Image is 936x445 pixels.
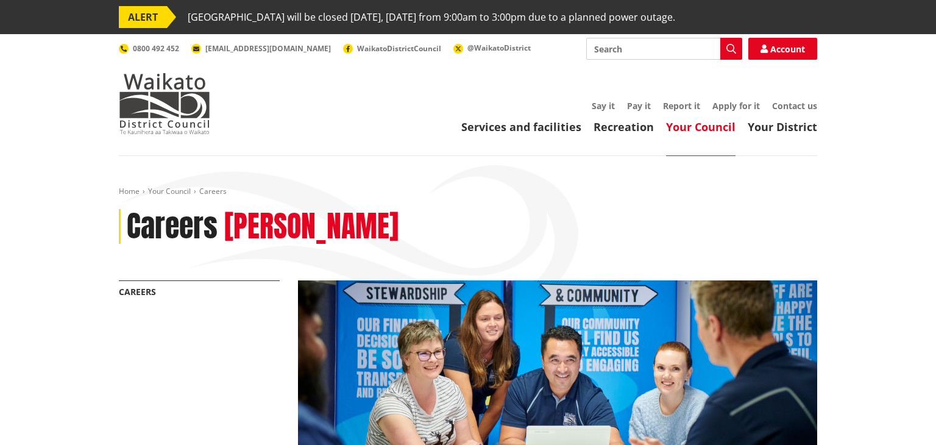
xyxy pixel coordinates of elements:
[119,6,167,28] span: ALERT
[467,43,531,53] span: @WaikatoDistrict
[666,119,736,134] a: Your Council
[188,6,675,28] span: [GEOGRAPHIC_DATA] will be closed [DATE], [DATE] from 9:00am to 3:00pm due to a planned power outage.
[205,43,331,54] span: [EMAIL_ADDRESS][DOMAIN_NAME]
[119,73,210,134] img: Waikato District Council - Te Kaunihera aa Takiwaa o Waikato
[133,43,179,54] span: 0800 492 452
[191,43,331,54] a: [EMAIL_ADDRESS][DOMAIN_NAME]
[224,209,399,244] h2: [PERSON_NAME]
[343,43,441,54] a: WaikatoDistrictCouncil
[772,100,817,112] a: Contact us
[663,100,700,112] a: Report it
[148,186,191,196] a: Your Council
[453,43,531,53] a: @WaikatoDistrict
[119,286,156,297] a: Careers
[712,100,760,112] a: Apply for it
[592,100,615,112] a: Say it
[357,43,441,54] span: WaikatoDistrictCouncil
[119,186,140,196] a: Home
[748,119,817,134] a: Your District
[119,43,179,54] a: 0800 492 452
[119,187,817,197] nav: breadcrumb
[627,100,651,112] a: Pay it
[461,119,581,134] a: Services and facilities
[594,119,654,134] a: Recreation
[199,186,227,196] span: Careers
[127,209,218,244] h1: Careers
[748,38,817,60] a: Account
[586,38,742,60] input: Search input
